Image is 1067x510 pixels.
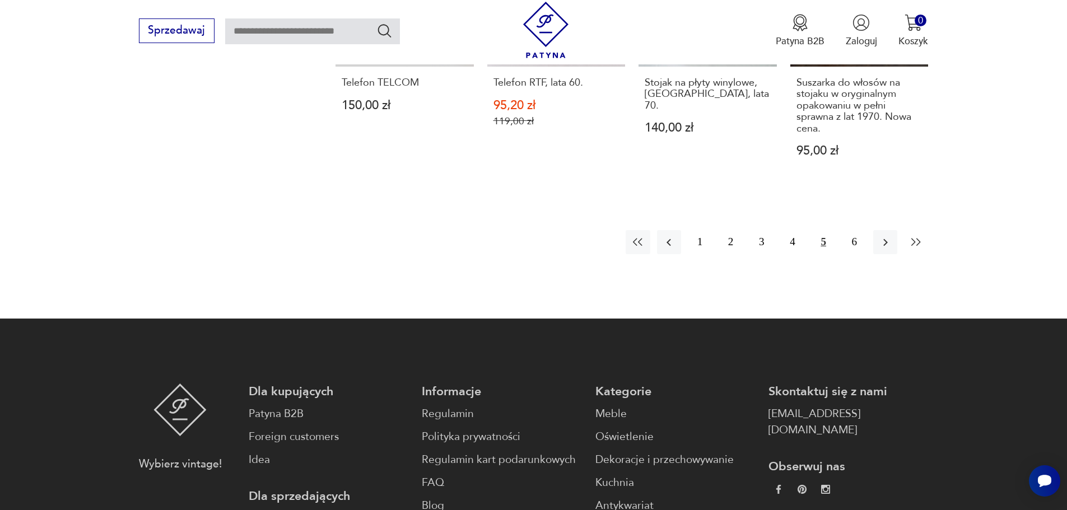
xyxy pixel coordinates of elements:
p: 150,00 zł [342,100,468,111]
img: Ikona koszyka [905,14,922,31]
button: Sprzedawaj [139,18,215,43]
button: 5 [812,230,836,254]
img: Ikonka użytkownika [852,14,870,31]
a: Ikona medaluPatyna B2B [776,14,824,48]
h3: Suszarka do włosów na stojaku w oryginalnym opakowaniu w pełni sprawna z lat 1970. Nowa cena. [796,77,922,134]
a: Dekoracje i przechowywanie [595,452,755,468]
img: da9060093f698e4c3cedc1453eec5031.webp [774,485,783,494]
img: 37d27d81a828e637adc9f9cb2e3d3a8a.webp [798,485,807,494]
a: Idea [249,452,408,468]
button: 2 [719,230,743,254]
p: Dla sprzedających [249,488,408,504]
p: Zaloguj [846,35,877,48]
button: 0Koszyk [898,14,928,48]
p: 95,00 zł [796,145,922,157]
a: Foreign customers [249,429,408,445]
div: 0 [915,15,926,26]
img: Patyna - sklep z meblami i dekoracjami vintage [153,383,207,436]
p: Wybierz vintage! [139,456,222,472]
a: FAQ [422,475,581,491]
p: Patyna B2B [776,35,824,48]
p: 119,00 zł [493,115,619,127]
a: Polityka prywatności [422,429,581,445]
button: 1 [688,230,712,254]
p: Skontaktuj się z nami [768,383,928,400]
img: c2fd9cf7f39615d9d6839a72ae8e59e5.webp [821,485,830,494]
button: 6 [842,230,866,254]
p: 140,00 zł [645,122,771,134]
h3: Telefon TELCOM [342,77,468,88]
h3: Stojak na płyty winylowe, [GEOGRAPHIC_DATA], lata 70. [645,77,771,111]
a: Sprzedawaj [139,27,215,36]
img: Ikona medalu [791,14,809,31]
button: Szukaj [376,22,393,39]
p: Obserwuj nas [768,458,928,475]
button: Patyna B2B [776,14,824,48]
a: Regulamin [422,406,581,422]
iframe: Smartsupp widget button [1029,465,1060,497]
button: Zaloguj [846,14,877,48]
h3: Telefon RTF, lata 60. [493,77,619,88]
p: 95,20 zł [493,100,619,111]
a: Oświetlenie [595,429,755,445]
p: Kategorie [595,383,755,400]
button: 3 [749,230,774,254]
p: Koszyk [898,35,928,48]
a: Meble [595,406,755,422]
p: Dla kupujących [249,383,408,400]
a: [EMAIL_ADDRESS][DOMAIN_NAME] [768,406,928,438]
a: Patyna B2B [249,406,408,422]
p: Informacje [422,383,581,400]
img: Patyna - sklep z meblami i dekoracjami vintage [518,2,574,58]
a: Kuchnia [595,475,755,491]
button: 4 [780,230,804,254]
a: Regulamin kart podarunkowych [422,452,581,468]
